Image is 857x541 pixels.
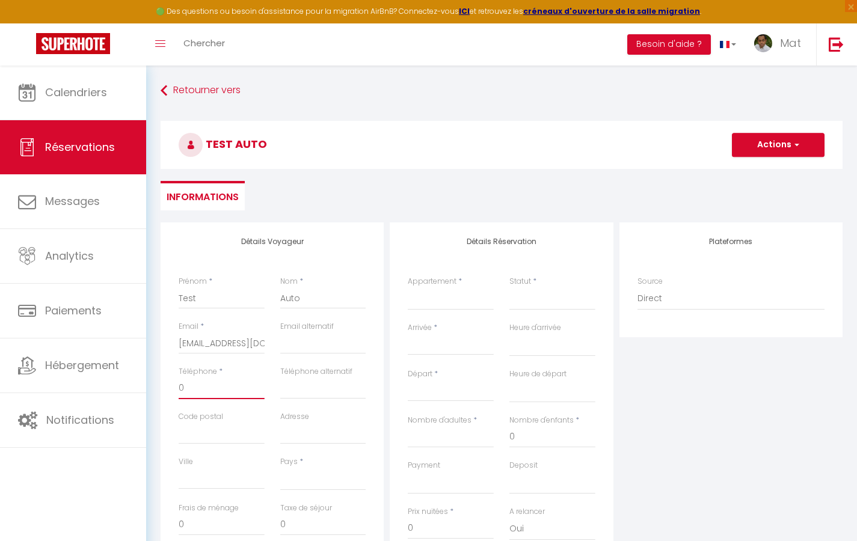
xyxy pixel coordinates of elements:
[45,303,102,318] span: Paiements
[754,34,772,52] img: ...
[509,460,538,471] label: Deposit
[280,321,334,332] label: Email alternatif
[280,366,352,377] label: Téléphone alternatif
[408,368,432,380] label: Départ
[637,237,825,246] h4: Plateformes
[509,276,531,287] label: Statut
[408,237,595,246] h4: Détails Réservation
[179,237,366,246] h4: Détails Voyageur
[179,456,193,468] label: Ville
[637,276,663,287] label: Source
[280,276,298,287] label: Nom
[161,80,843,102] a: Retourner vers
[179,321,198,332] label: Email
[627,34,711,55] button: Besoin d'aide ?
[780,35,801,50] span: Mat
[509,506,545,518] label: A relancer
[161,181,245,210] li: Informations
[280,456,298,468] label: Pays
[745,23,816,66] a: ... Mat
[459,6,470,16] a: ICI
[732,133,825,157] button: Actions
[280,411,309,423] label: Adresse
[179,411,223,423] label: Code postal
[179,276,207,287] label: Prénom
[509,322,561,334] label: Heure d'arrivée
[45,358,119,373] span: Hébergement
[280,503,332,514] label: Taxe de séjour
[408,506,448,518] label: Prix nuitées
[408,460,440,471] label: Payment
[36,33,110,54] img: Super Booking
[174,23,234,66] a: Chercher
[509,368,567,380] label: Heure de départ
[408,276,456,287] label: Appartement
[408,415,472,426] label: Nombre d'adultes
[179,366,217,377] label: Téléphone
[183,37,225,49] span: Chercher
[46,412,114,427] span: Notifications
[829,37,844,52] img: logout
[45,85,107,100] span: Calendriers
[45,139,115,154] span: Réservations
[509,415,574,426] label: Nombre d'enfants
[10,5,46,41] button: Ouvrir le widget de chat LiveChat
[179,503,239,514] label: Frais de ménage
[408,322,432,334] label: Arrivée
[523,6,700,16] a: créneaux d'ouverture de la salle migration
[45,248,94,263] span: Analytics
[45,194,100,209] span: Messages
[179,136,267,151] span: Test Auto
